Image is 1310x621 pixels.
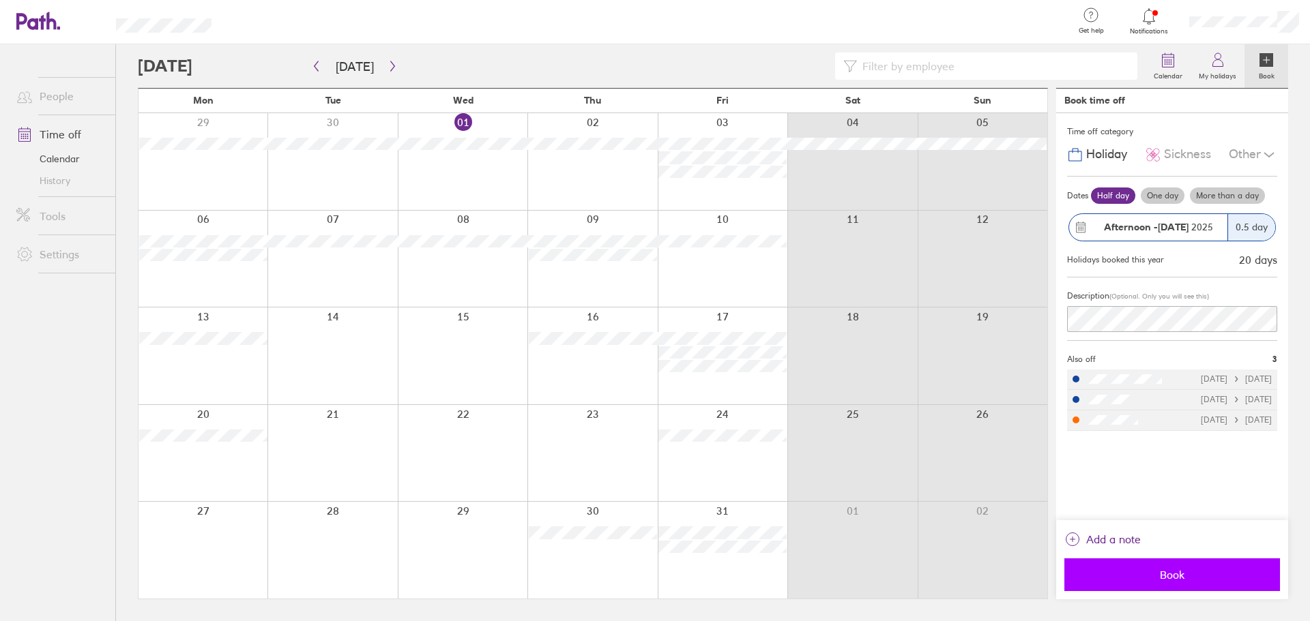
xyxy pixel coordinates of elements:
[716,95,729,106] span: Fri
[1146,68,1191,80] label: Calendar
[5,148,115,170] a: Calendar
[1239,254,1277,266] div: 20 days
[1201,395,1272,404] div: [DATE] [DATE]
[5,82,115,110] a: People
[5,170,115,192] a: History
[1104,222,1213,232] span: 2025
[1272,354,1277,364] span: 3
[1067,290,1109,301] span: Description
[1064,558,1280,591] button: Book
[1244,44,1288,88] a: Book
[1067,121,1277,142] div: Time off category
[5,121,115,148] a: Time off
[1227,214,1275,241] div: 0.5 day
[1190,187,1265,204] label: More than a day
[1086,528,1141,550] span: Add a note
[1229,142,1277,168] div: Other
[857,53,1129,79] input: Filter by employee
[1074,569,1270,581] span: Book
[1064,528,1141,550] button: Add a note
[1158,221,1189,233] strong: [DATE]
[974,95,991,106] span: Sun
[1069,27,1113,35] span: Get help
[1127,7,1171,35] a: Notifications
[1067,207,1277,248] button: Afternoon -[DATE] 20250.5 day
[845,95,860,106] span: Sat
[325,95,341,106] span: Tue
[1064,95,1125,106] div: Book time off
[1164,147,1211,162] span: Sickness
[1127,27,1171,35] span: Notifications
[1109,292,1209,301] span: (Optional. Only you will see this)
[1201,415,1272,425] div: [DATE] [DATE]
[584,95,601,106] span: Thu
[5,241,115,268] a: Settings
[1067,191,1088,200] span: Dates
[1067,354,1096,364] span: Also off
[1191,44,1244,88] a: My holidays
[1141,187,1184,204] label: One day
[1091,187,1135,204] label: Half day
[1086,147,1127,162] span: Holiday
[5,202,115,230] a: Tools
[453,95,474,106] span: Wed
[1251,68,1283,80] label: Book
[1067,255,1164,264] div: Holidays booked this year
[193,95,214,106] span: Mon
[1146,44,1191,88] a: Calendar
[1191,68,1244,80] label: My holidays
[1104,221,1158,233] strong: Afternoon -
[325,55,385,78] button: [DATE]
[1201,374,1272,384] div: [DATE] [DATE]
